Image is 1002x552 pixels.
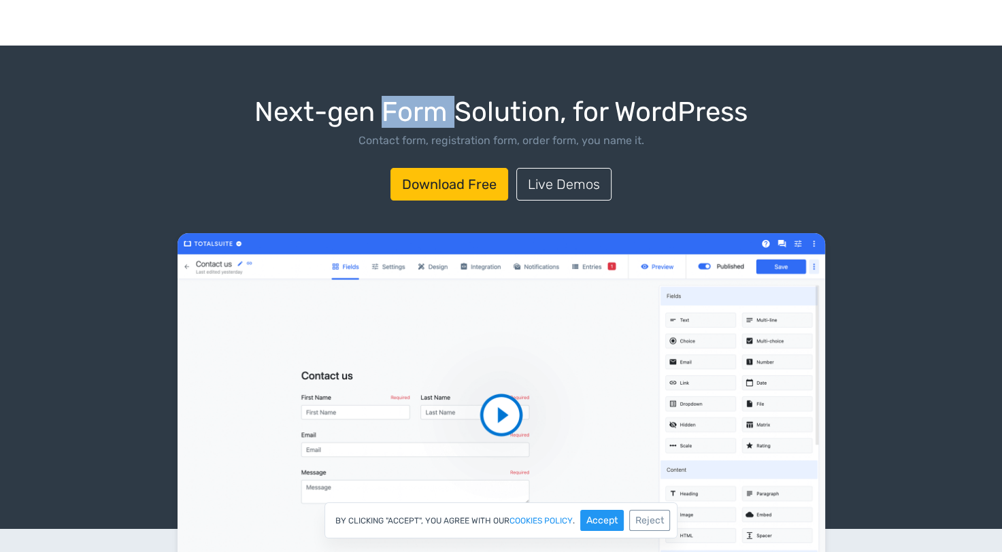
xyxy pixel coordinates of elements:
button: Reject [629,510,670,531]
a: Live Demos [516,168,612,201]
a: cookies policy [510,517,573,525]
a: Download Free [390,168,508,201]
div: By clicking "Accept", you agree with our . [324,502,678,538]
p: Contact form, registration form, order form, you name it. [20,133,982,149]
button: Accept [580,510,624,531]
h1: Next-gen Form Solution, for WordPress [20,97,982,127]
